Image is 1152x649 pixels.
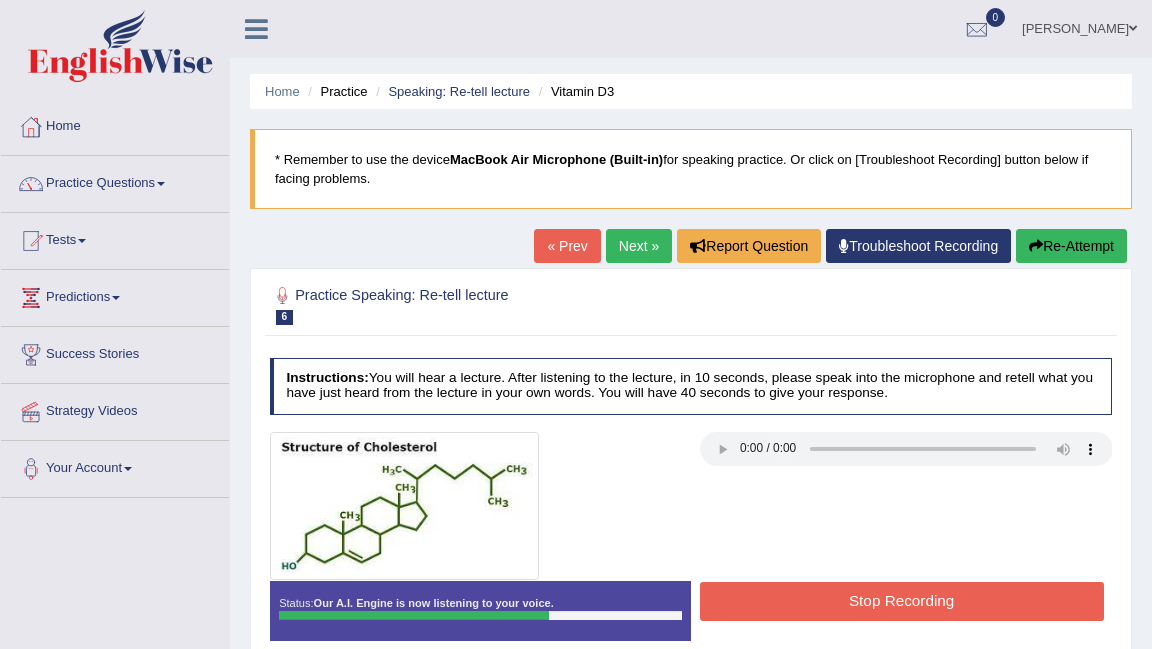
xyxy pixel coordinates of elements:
[1,213,229,263] a: Tests
[1,99,229,149] a: Home
[450,152,663,167] b: MacBook Air Microphone (Built-in)
[250,129,1132,209] blockquote: * Remember to use the device for speaking practice. Or click on [Troubleshoot Recording] button b...
[270,283,792,325] h2: Practice Speaking: Re-tell lecture
[314,597,554,609] strong: Our A.I. Engine is now listening to your voice.
[265,84,300,99] a: Home
[276,310,294,325] span: 6
[534,82,615,101] li: Vitamin D3
[606,229,672,263] a: Next »
[286,370,368,385] b: Instructions:
[270,358,1113,415] h4: You will hear a lecture. After listening to the lecture, in 10 seconds, please speak into the mic...
[303,82,367,101] li: Practice
[1,384,229,434] a: Strategy Videos
[1,156,229,206] a: Practice Questions
[1,327,229,377] a: Success Stories
[388,84,530,99] a: Speaking: Re-tell lecture
[986,8,1006,27] span: 0
[1,270,229,320] a: Predictions
[1016,229,1127,263] button: Re-Attempt
[826,229,1011,263] a: Troubleshoot Recording
[700,582,1104,621] button: Stop Recording
[677,229,821,263] button: Report Question
[270,581,691,641] div: Status:
[534,229,600,263] a: « Prev
[1,441,229,491] a: Your Account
